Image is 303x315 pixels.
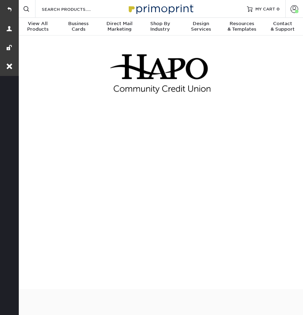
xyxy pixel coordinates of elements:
[126,1,195,16] img: Primoprint
[17,21,58,26] span: View All
[140,21,181,32] div: Industry
[99,21,140,32] div: Marketing
[99,21,140,26] span: Direct Mail
[17,21,58,32] div: Products
[277,6,280,11] span: 0
[58,18,99,36] a: BusinessCards
[221,21,262,32] div: & Templates
[262,21,303,26] span: Contact
[41,5,109,13] input: SEARCH PRODUCTS.....
[262,21,303,32] div: & Support
[17,18,58,36] a: View AllProducts
[108,52,213,96] img: Hapo Community Credit Union
[99,18,140,36] a: Direct MailMarketing
[262,18,303,36] a: Contact& Support
[140,18,181,36] a: Shop ByIndustry
[221,21,262,26] span: Resources
[140,21,181,26] span: Shop By
[221,18,262,36] a: Resources& Templates
[181,21,221,32] div: Services
[58,21,99,26] span: Business
[58,21,99,32] div: Cards
[181,18,221,36] a: DesignServices
[181,21,221,26] span: Design
[255,6,275,12] span: MY CART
